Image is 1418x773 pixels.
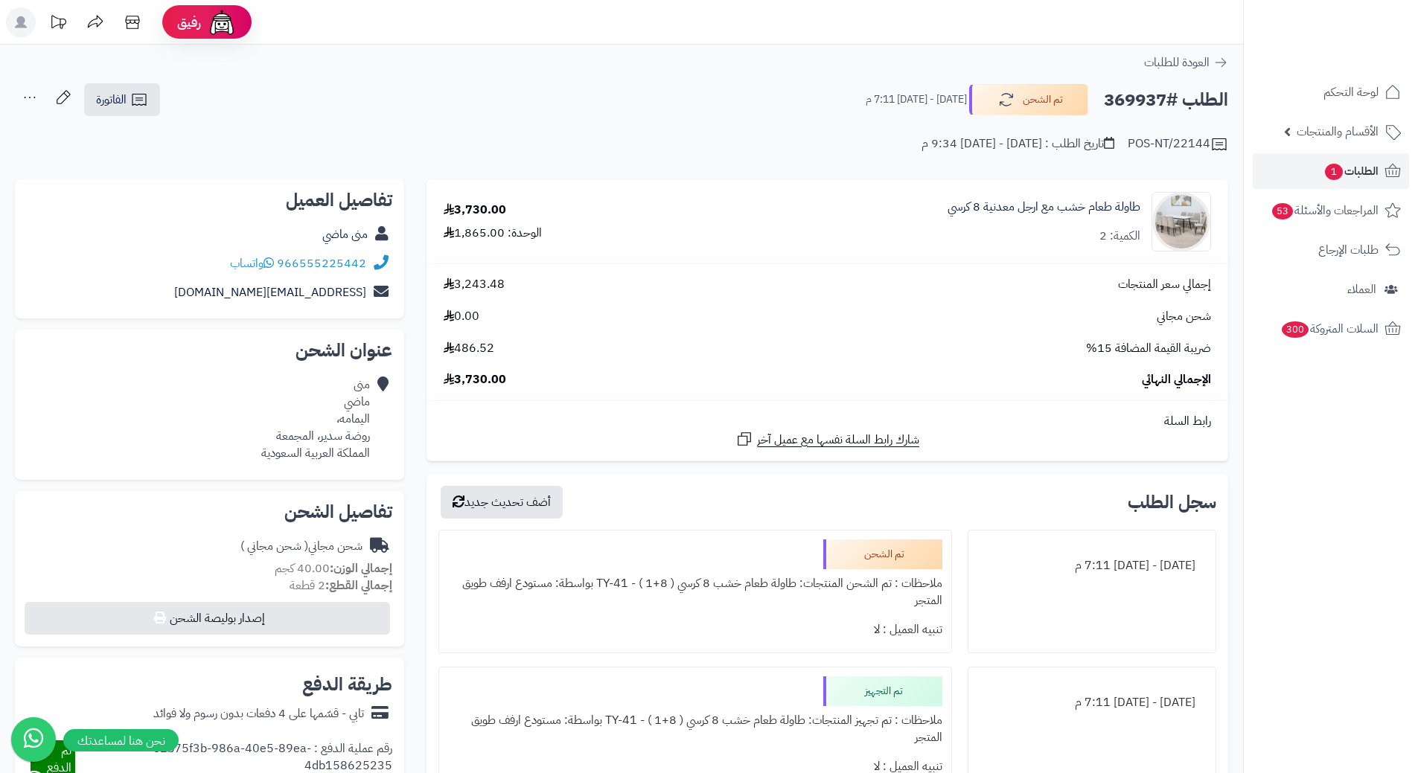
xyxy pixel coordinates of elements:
span: 3,730.00 [444,371,506,388]
a: لوحة التحكم [1253,74,1409,110]
span: الأقسام والمنتجات [1297,121,1379,142]
a: طاولة طعام خشب مع ارجل معدنية 8 كرسي [948,199,1140,216]
div: منى ماضي اليمامه، روضة سدير، المجمعة المملكة العربية السعودية [261,376,370,461]
a: منى ماضي [322,225,368,243]
span: 1 [1325,164,1343,180]
span: الإجمالي النهائي [1142,371,1211,388]
h2: الطلب #369937 [1104,85,1228,115]
a: الطلبات1 [1253,153,1409,189]
img: logo-2.png [1317,42,1404,73]
span: 3,243.48 [444,276,505,293]
div: [DATE] - [DATE] 7:11 م [977,551,1207,580]
span: ( شحن مجاني ) [240,537,308,555]
span: 486.52 [444,340,494,357]
span: الفاتورة [96,91,127,109]
h2: تفاصيل الشحن [27,503,392,521]
span: إجمالي سعر المنتجات [1118,276,1211,293]
strong: إجمالي الوزن: [330,559,392,577]
div: الوحدة: 1,865.00 [444,225,542,242]
span: 53 [1272,203,1293,219]
button: إصدار بوليصة الشحن [25,602,390,635]
div: تنبيه العميل : لا [448,615,942,644]
small: 2 قطعة [290,577,392,594]
span: ضريبة القيمة المضافة 15% [1086,340,1211,357]
strong: إجمالي القطع: [325,577,392,594]
span: 300 [1282,321,1309,338]
img: 1740950624-1-90x90.jpg [1152,192,1210,251]
div: تابي - قسّمها على 4 دفعات بدون رسوم ولا فوائد [153,705,364,722]
span: الطلبات [1323,161,1379,182]
a: المراجعات والأسئلة53 [1253,193,1409,228]
h2: طريقة الدفع [302,676,392,693]
a: شارك رابط السلة نفسها مع عميل آخر [735,430,919,449]
span: 0.00 [444,308,479,325]
div: [DATE] - [DATE] 7:11 م [977,688,1207,717]
span: طلبات الإرجاع [1318,240,1379,260]
div: الكمية: 2 [1099,228,1140,245]
a: [EMAIL_ADDRESS][DOMAIN_NAME] [174,283,366,301]
span: رفيق [177,13,201,31]
span: العملاء [1347,279,1376,300]
a: طلبات الإرجاع [1253,232,1409,268]
span: العودة للطلبات [1144,54,1210,71]
div: رابط السلة [432,413,1222,430]
span: شارك رابط السلة نفسها مع عميل آخر [757,432,919,449]
div: ملاحظات : تم تجهيز المنتجات: طاولة طعام خشب 8 كرسي ( 8+1 ) - TY-41 بواسطة: مستودع ارفف طويق المتجر [448,706,942,752]
small: 40.00 كجم [275,559,392,577]
div: شحن مجاني [240,538,363,555]
img: ai-face.png [207,7,237,37]
a: الفاتورة [84,83,160,116]
div: تاريخ الطلب : [DATE] - [DATE] 9:34 م [922,135,1114,153]
button: أضف تحديث جديد [441,486,563,519]
div: ملاحظات : تم الشحن المنتجات: طاولة طعام خشب 8 كرسي ( 8+1 ) - TY-41 بواسطة: مستودع ارفف طويق المتجر [448,569,942,615]
a: العودة للطلبات [1144,54,1228,71]
h2: تفاصيل العميل [27,191,392,209]
a: العملاء [1253,272,1409,307]
span: السلات المتروكة [1280,318,1379,339]
h2: عنوان الشحن [27,341,392,359]
div: تم التجهيز [823,676,942,706]
span: شحن مجاني [1157,308,1211,325]
a: تحديثات المنصة [39,7,77,41]
h3: سجل الطلب [1128,493,1216,511]
div: تم الشحن [823,539,942,569]
a: السلات المتروكة300 [1253,311,1409,347]
a: واتساب [230,254,274,272]
span: لوحة التحكم [1323,82,1379,103]
a: 966555225442 [277,254,366,272]
span: المراجعات والأسئلة [1271,200,1379,221]
div: POS-NT/22144 [1128,135,1228,153]
button: تم الشحن [969,84,1088,115]
small: [DATE] - [DATE] 7:11 م [866,92,967,107]
div: 3,730.00 [444,202,506,219]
